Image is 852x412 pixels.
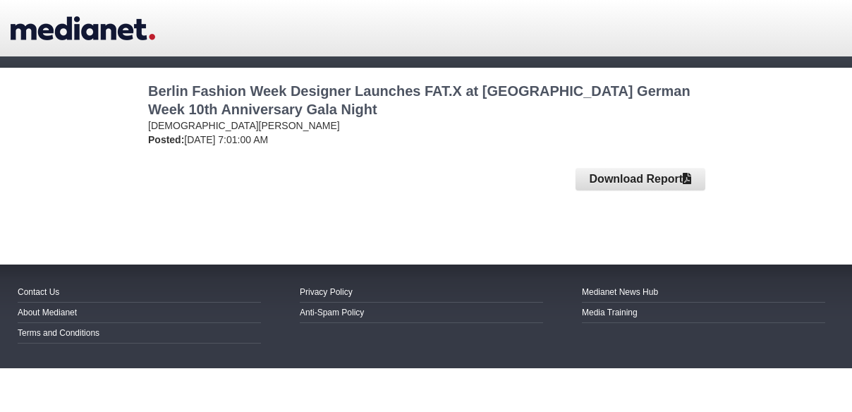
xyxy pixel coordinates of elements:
a: Medianet News Hub [582,287,658,297]
a: Anti-Spam Policy [300,308,364,317]
strong: Posted: [148,134,184,145]
a: Contact Us [18,287,59,297]
a: About Medianet [18,308,77,317]
h2: Berlin Fashion Week Designer Launches FAT.X at [GEOGRAPHIC_DATA] German Week 10th Anniversary Gal... [148,82,712,119]
a: Media Training [582,308,638,317]
a: medianet [11,11,155,46]
a: Privacy Policy [300,287,353,297]
div: [DEMOGRAPHIC_DATA][PERSON_NAME] [148,119,712,133]
a: Terms and Conditions [18,328,99,338]
div: [DATE] 7:01:00 AM [148,133,712,147]
button: Download Report [576,168,705,190]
